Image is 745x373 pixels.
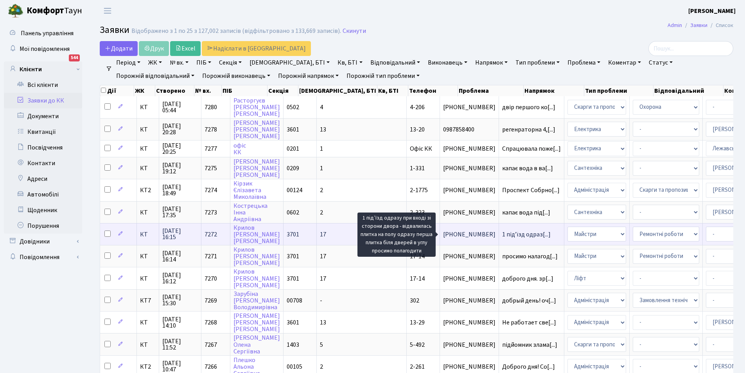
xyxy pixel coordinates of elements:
[287,362,302,371] span: 00105
[4,171,82,187] a: Адреси
[320,164,323,173] span: 1
[246,56,333,69] a: [DEMOGRAPHIC_DATA], БТІ
[343,69,423,83] a: Порожній тип проблеми
[140,187,156,193] span: КТ2
[287,318,299,327] span: 3601
[410,296,419,305] span: 302
[267,85,298,96] th: Секція
[443,276,495,282] span: [PHONE_NUMBER]
[140,146,156,152] span: КТ
[502,125,555,134] span: регенраторна 4,[...]
[140,209,156,216] span: КТ
[502,230,551,239] span: 1 підʼїзд одраз[...]
[502,252,558,261] span: просимо налагод[...]
[320,144,323,153] span: 1
[287,296,302,305] span: 00708
[233,268,280,290] a: Крилов[PERSON_NAME][PERSON_NAME]
[233,334,280,356] a: [PERSON_NAME]ОленаСергіївна
[162,142,198,155] span: [DATE] 20:25
[162,294,198,306] span: [DATE] 15:30
[4,234,82,249] a: Довідники
[443,209,495,216] span: [PHONE_NUMBER]
[443,297,495,304] span: [PHONE_NUMBER]
[408,85,458,96] th: Телефон
[443,342,495,348] span: [PHONE_NUMBER]
[443,165,495,171] span: [PHONE_NUMBER]
[443,104,495,110] span: [PHONE_NUMBER]
[140,319,156,326] span: КТ
[690,21,707,29] a: Заявки
[320,252,326,261] span: 17
[443,187,495,193] span: [PHONE_NUMBER]
[193,56,214,69] a: ПІБ
[162,316,198,329] span: [DATE] 14:10
[162,338,198,351] span: [DATE] 11:52
[233,179,266,201] a: КірзикЄлізаветаМиколаївна
[287,125,299,134] span: 3601
[410,341,425,349] span: 5-492
[275,69,342,83] a: Порожній напрямок
[287,274,299,283] span: 3701
[458,85,524,96] th: Проблема
[162,360,198,373] span: [DATE] 10:47
[4,61,82,77] a: Клієнти
[443,319,495,326] span: [PHONE_NUMBER]
[233,96,280,118] a: Расторгуєв[PERSON_NAME][PERSON_NAME]
[410,208,425,217] span: 2-323
[4,155,82,171] a: Контакти
[564,56,603,69] a: Проблема
[4,218,82,234] a: Порушення
[100,23,129,37] span: Заявки
[512,56,563,69] a: Тип проблеми
[502,103,555,112] span: двір першого ко[...]
[287,252,299,261] span: 3701
[140,276,156,282] span: КТ
[605,56,644,69] a: Коментар
[646,56,676,69] a: Статус
[648,41,733,56] input: Пошук...
[162,206,198,218] span: [DATE] 17:35
[27,4,82,18] span: Таун
[287,230,299,239] span: 3701
[287,103,299,112] span: 0502
[199,69,273,83] a: Порожній виконавець
[320,318,326,327] span: 13
[472,56,511,69] a: Напрямок
[131,27,341,35] div: Відображено з 1 по 25 з 127,002 записів (відфільтровано з 133,669 записів).
[233,312,280,333] a: [PERSON_NAME][PERSON_NAME][PERSON_NAME]
[410,125,425,134] span: 13-20
[688,7,736,15] b: [PERSON_NAME]
[502,341,557,349] span: підйомник злама[...]
[443,146,495,152] span: [PHONE_NUMBER]
[410,274,425,283] span: 17-14
[194,85,221,96] th: № вх.
[205,230,217,239] span: 7272
[298,85,377,96] th: [DEMOGRAPHIC_DATA], БТІ
[205,296,217,305] span: 7269
[656,17,745,34] nav: breadcrumb
[4,25,82,41] a: Панель управління
[69,54,80,61] div: 544
[4,140,82,155] a: Посвідчення
[4,187,82,202] a: Автомобілі
[140,165,156,171] span: КТ
[4,77,82,93] a: Всі клієнти
[502,208,550,217] span: капає вода під[...]
[233,119,280,141] a: [PERSON_NAME][PERSON_NAME][PERSON_NAME]
[140,342,156,348] span: КТ
[377,85,408,96] th: Кв, БТІ
[4,41,82,57] a: Мої повідомлення544
[162,272,198,285] span: [DATE] 16:12
[410,186,428,195] span: 2-1775
[443,253,495,259] span: [PHONE_NUMBER]
[205,144,217,153] span: 7277
[233,290,280,312] a: Зарубіна[PERSON_NAME]Володимирівна
[287,186,302,195] span: 00124
[205,103,217,112] span: 7280
[502,274,553,283] span: доброго дня. зр[...]
[320,230,326,239] span: 17
[320,103,323,112] span: 4
[357,213,436,257] div: 1 підʼїзд одразу при вході зі сторони двора - відвалилась плитка на полу одразу перша плитка біля...
[4,93,82,108] a: Заявки до КК
[155,85,194,96] th: Створено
